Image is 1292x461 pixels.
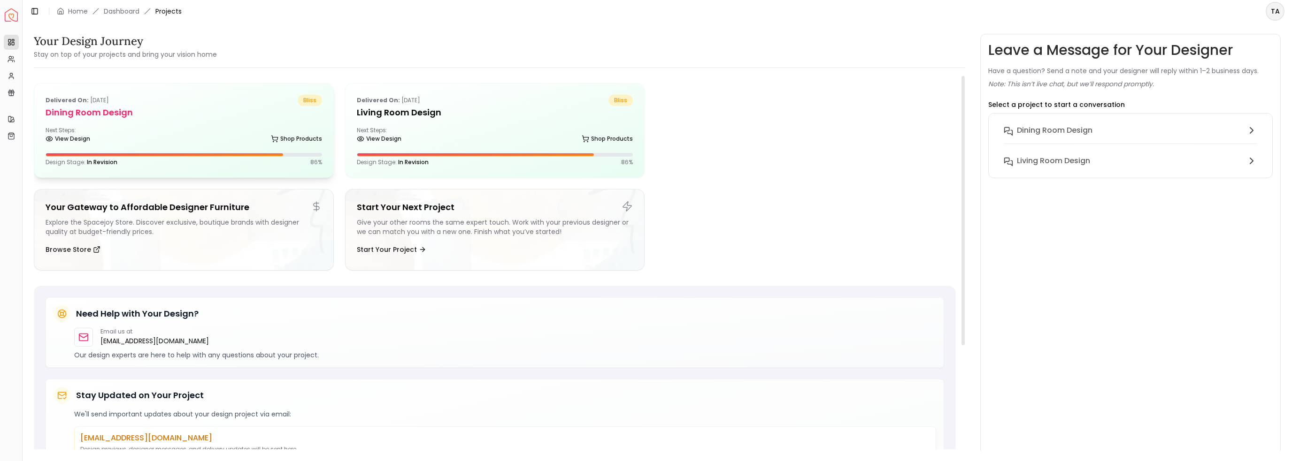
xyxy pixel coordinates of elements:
[996,151,1265,170] button: Living Room design
[100,335,209,347] a: [EMAIL_ADDRESS][DOMAIN_NAME]
[104,7,139,16] a: Dashboard
[1017,155,1090,166] h6: Living Room design
[46,240,100,259] button: Browse Store
[357,218,633,236] div: Give your other rooms the same expert touch. Work with your previous designer or we can match you...
[988,66,1259,76] p: Have a question? Send a note and your designer will reply within 1–2 business days.
[57,7,182,16] nav: breadcrumb
[76,307,199,320] h5: Need Help with Your Design?
[1267,3,1284,20] span: TA
[357,240,426,259] button: Start Your Project
[5,8,18,22] a: Spacejoy
[621,159,633,166] p: 86 %
[46,96,89,104] b: Delivered on:
[357,96,400,104] b: Delivered on:
[988,100,1125,109] p: Select a project to start a conversation
[34,34,217,49] h3: Your Design Journey
[357,201,633,214] h5: Start Your Next Project
[357,106,633,119] h5: Living Room design
[996,121,1265,151] button: Dining Room design
[80,446,930,453] p: Design previews, designer messages, and delivery updates will be sent here
[100,328,209,335] p: Email us at
[155,7,182,16] span: Projects
[46,218,322,236] div: Explore the Spacejoy Store. Discover exclusive, boutique brands with designer quality at budget-f...
[988,42,1233,59] h3: Leave a Message for Your Designer
[357,95,420,106] p: [DATE]
[298,95,322,106] span: bliss
[76,389,204,402] h5: Stay Updated on Your Project
[74,409,936,419] p: We'll send important updates about your design project via email:
[46,127,322,145] div: Next Steps:
[310,159,322,166] p: 86 %
[1017,125,1092,136] h6: Dining Room design
[46,159,117,166] p: Design Stage:
[1266,2,1284,21] button: TA
[357,127,633,145] div: Next Steps:
[46,106,322,119] h5: Dining Room design
[46,201,322,214] h5: Your Gateway to Affordable Designer Furniture
[46,132,90,145] a: View Design
[608,95,633,106] span: bliss
[74,350,936,360] p: Our design experts are here to help with any questions about your project.
[582,132,633,145] a: Shop Products
[398,158,429,166] span: In Revision
[345,189,645,271] a: Start Your Next ProjectGive your other rooms the same expert touch. Work with your previous desig...
[5,8,18,22] img: Spacejoy Logo
[357,159,429,166] p: Design Stage:
[34,50,217,59] small: Stay on top of your projects and bring your vision home
[68,7,88,16] a: Home
[80,432,930,444] p: [EMAIL_ADDRESS][DOMAIN_NAME]
[46,95,109,106] p: [DATE]
[87,158,117,166] span: In Revision
[988,79,1154,89] p: Note: This isn’t live chat, but we’ll respond promptly.
[271,132,322,145] a: Shop Products
[34,189,334,271] a: Your Gateway to Affordable Designer FurnitureExplore the Spacejoy Store. Discover exclusive, bout...
[357,132,401,145] a: View Design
